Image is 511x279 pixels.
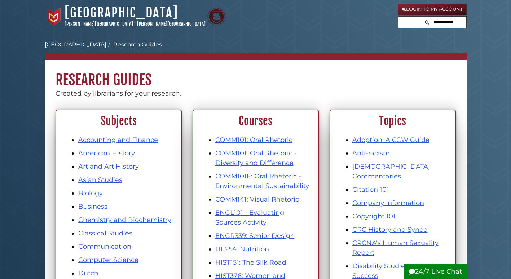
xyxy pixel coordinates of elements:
[352,163,430,180] a: [DEMOGRAPHIC_DATA] Commentaries
[215,172,309,190] a: COMM101E: Oral Rhetoric - Environmental Sustainability
[197,114,314,128] h2: Courses
[207,8,225,26] img: Calvin Theological Seminary
[65,5,178,21] a: [GEOGRAPHIC_DATA]
[56,89,181,97] span: Created by librarians for your research.
[334,114,451,128] h2: Topics
[352,239,439,257] a: CRCNA's Human Sexuality Report
[492,127,509,134] a: Back to Top
[137,21,206,27] a: [PERSON_NAME][GEOGRAPHIC_DATA]
[78,256,138,264] a: Computer Science
[352,149,390,157] a: Anti-racism
[352,199,424,207] a: Company Information
[215,149,297,167] a: COMM101: Oral Rhetoric - Diversity and Difference
[65,21,133,27] a: [PERSON_NAME][GEOGRAPHIC_DATA]
[404,264,467,279] button: 24/7 Live Chat
[78,203,107,211] a: Business
[45,41,106,48] a: [GEOGRAPHIC_DATA]
[215,209,284,226] a: ENGL101 - Evaluating Sources Activity
[215,136,292,144] a: COMM101: Oral Rhetoric
[45,60,467,89] h1: Research Guides
[78,189,103,197] a: Biology
[215,258,286,266] a: HIST151: The Silk Road
[423,17,431,26] button: Search
[78,136,158,144] a: Accounting and Finance
[425,20,429,25] i: Search
[45,8,63,26] img: Calvin University
[352,226,428,234] a: CRC History and Synod
[215,232,295,240] a: ENGR339: Senior Design
[78,163,139,170] a: Art and Art History
[113,41,162,48] a: Research Guides
[78,229,132,237] a: Classical Studies
[45,40,467,60] nav: breadcrumb
[352,136,429,144] a: Adoption: A CCW Guide
[78,216,171,224] a: Chemistry and Biochemistry
[215,245,269,253] a: HE254: Nutrition
[352,212,396,220] a: Copyright 101
[78,243,131,251] a: Communication
[398,4,467,15] a: Login to My Account
[78,269,98,277] a: Dutch
[215,195,299,203] a: COMM141: Visual Rhetoric
[352,186,389,194] a: Citation 101
[134,21,136,27] span: |
[60,114,177,128] h2: Subjects
[78,149,135,157] a: American History
[78,176,122,184] a: Asian Studies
